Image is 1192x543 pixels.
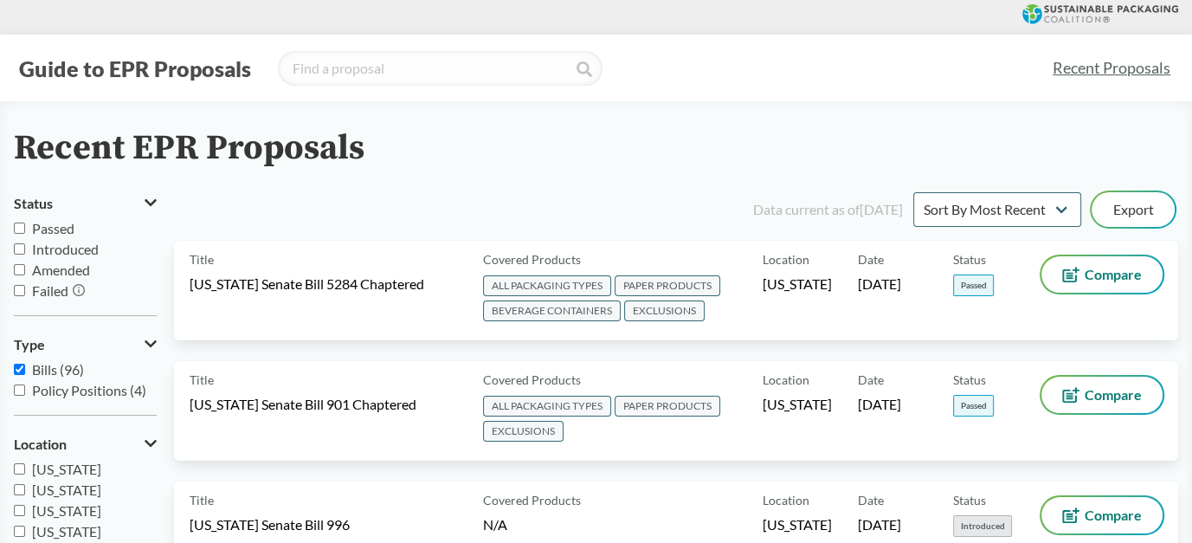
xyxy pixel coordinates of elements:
[32,502,101,519] span: [US_STATE]
[190,250,214,268] span: Title
[32,262,90,278] span: Amended
[14,243,25,255] input: Introduced
[14,55,256,82] button: Guide to EPR Proposals
[32,241,99,257] span: Introduced
[32,482,101,498] span: [US_STATE]
[14,526,25,537] input: [US_STATE]
[1085,388,1142,402] span: Compare
[14,285,25,296] input: Failed
[32,382,146,398] span: Policy Positions (4)
[190,395,416,414] span: [US_STATE] Senate Bill 901 Chaptered
[483,371,581,389] span: Covered Products
[483,516,507,533] span: N/A
[483,396,611,417] span: ALL PACKAGING TYPES
[615,396,720,417] span: PAPER PRODUCTS
[14,364,25,375] input: Bills (96)
[1085,508,1142,522] span: Compare
[32,361,84,378] span: Bills (96)
[483,301,621,321] span: BEVERAGE CONTAINERS
[1041,377,1163,413] button: Compare
[1041,256,1163,293] button: Compare
[858,275,901,294] span: [DATE]
[763,491,809,509] span: Location
[615,275,720,296] span: PAPER PRODUCTS
[190,371,214,389] span: Title
[763,395,832,414] span: [US_STATE]
[953,395,994,417] span: Passed
[14,484,25,495] input: [US_STATE]
[14,436,67,452] span: Location
[753,199,903,220] div: Data current as of [DATE]
[763,371,809,389] span: Location
[1092,192,1175,227] button: Export
[953,371,986,389] span: Status
[763,250,809,268] span: Location
[953,491,986,509] span: Status
[953,250,986,268] span: Status
[953,515,1012,537] span: Introduced
[32,523,101,540] span: [US_STATE]
[190,515,350,534] span: [US_STATE] Senate Bill 996
[190,491,214,509] span: Title
[14,330,157,359] button: Type
[14,189,157,218] button: Status
[32,220,74,236] span: Passed
[1045,48,1178,87] a: Recent Proposals
[14,385,25,396] input: Policy Positions (4)
[14,196,53,211] span: Status
[1041,497,1163,533] button: Compare
[953,275,994,296] span: Passed
[14,264,25,275] input: Amended
[14,129,364,168] h2: Recent EPR Proposals
[483,275,611,296] span: ALL PACKAGING TYPES
[858,371,884,389] span: Date
[763,515,832,534] span: [US_STATE]
[32,282,68,299] span: Failed
[858,515,901,534] span: [DATE]
[14,430,157,459] button: Location
[278,51,602,86] input: Find a proposal
[190,275,424,294] span: [US_STATE] Senate Bill 5284 Chaptered
[483,421,564,442] span: EXCLUSIONS
[483,491,581,509] span: Covered Products
[14,223,25,234] input: Passed
[14,505,25,516] input: [US_STATE]
[32,461,101,477] span: [US_STATE]
[858,250,884,268] span: Date
[763,275,832,294] span: [US_STATE]
[14,463,25,475] input: [US_STATE]
[483,250,581,268] span: Covered Products
[858,491,884,509] span: Date
[858,395,901,414] span: [DATE]
[14,337,45,352] span: Type
[1085,268,1142,281] span: Compare
[624,301,705,321] span: EXCLUSIONS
